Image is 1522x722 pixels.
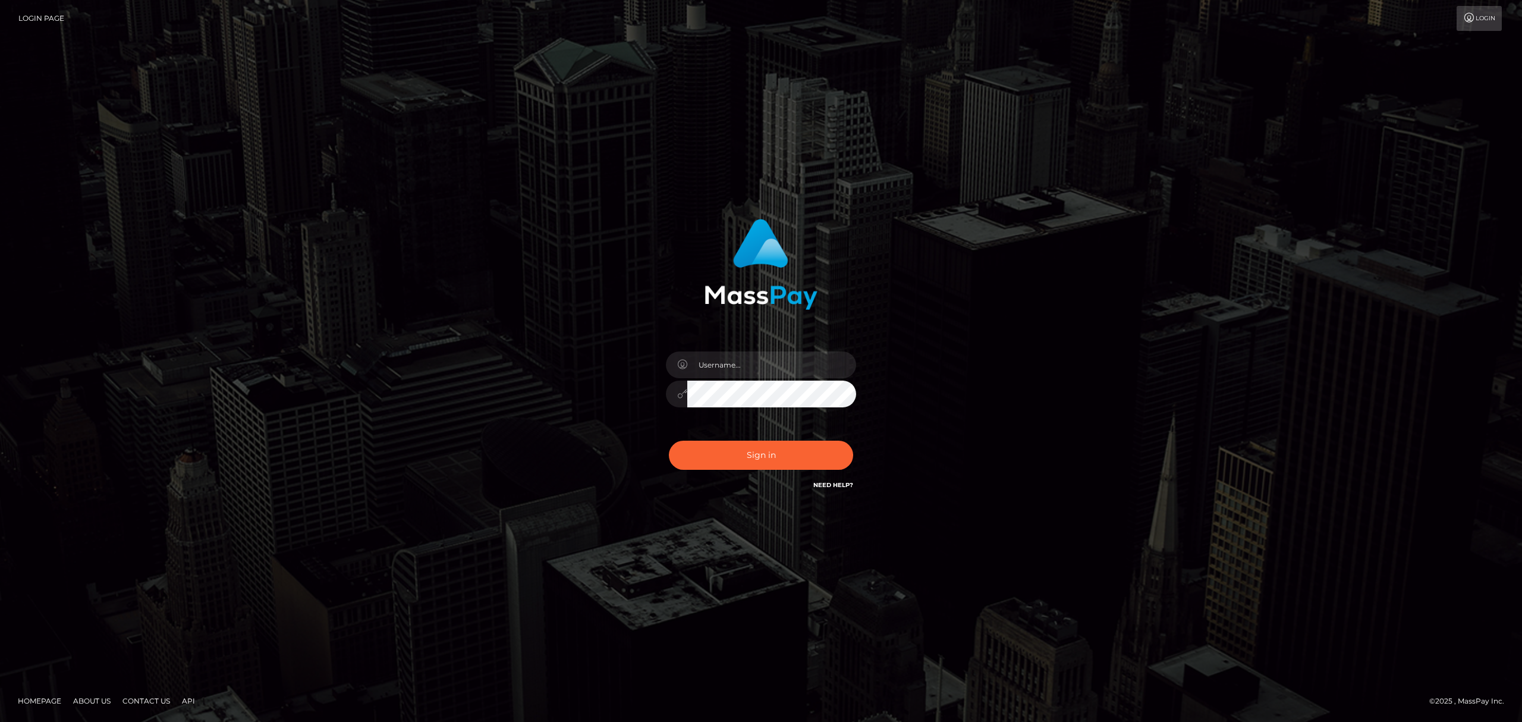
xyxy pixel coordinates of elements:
[687,351,856,378] input: Username...
[13,692,66,710] a: Homepage
[813,481,853,489] a: Need Help?
[1429,695,1513,708] div: © 2025 , MassPay Inc.
[68,692,115,710] a: About Us
[18,6,64,31] a: Login Page
[177,692,200,710] a: API
[118,692,175,710] a: Contact Us
[669,441,853,470] button: Sign in
[705,219,817,310] img: MassPay Login
[1457,6,1502,31] a: Login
